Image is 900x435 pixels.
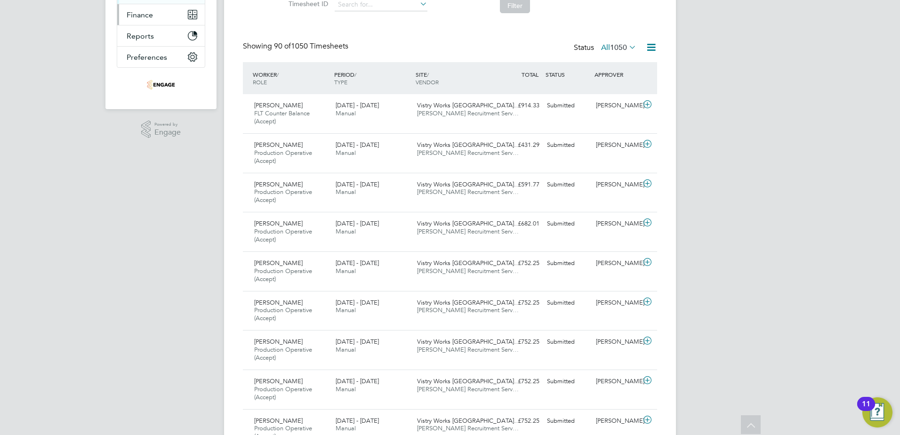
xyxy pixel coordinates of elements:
[494,137,543,153] div: £431.29
[417,338,520,346] span: Vistry Works [GEOGRAPHIC_DATA]…
[336,259,379,267] span: [DATE] - [DATE]
[117,47,205,67] button: Preferences
[543,295,592,311] div: Submitted
[336,149,356,157] span: Manual
[254,338,303,346] span: [PERSON_NAME]
[274,41,348,51] span: 1050 Timesheets
[862,397,892,427] button: Open Resource Center, 11 new notifications
[543,216,592,232] div: Submitted
[543,413,592,429] div: Submitted
[250,66,332,90] div: WORKER
[254,101,303,109] span: [PERSON_NAME]
[592,334,641,350] div: [PERSON_NAME]
[117,25,205,46] button: Reports
[254,227,312,243] span: Production Operative (Accept)
[417,219,520,227] span: Vistry Works [GEOGRAPHIC_DATA]…
[277,71,279,78] span: /
[254,141,303,149] span: [PERSON_NAME]
[862,404,870,416] div: 11
[592,256,641,271] div: [PERSON_NAME]
[336,417,379,425] span: [DATE] - [DATE]
[417,109,519,117] span: [PERSON_NAME] Recruitment Serv…
[336,219,379,227] span: [DATE] - [DATE]
[254,267,312,283] span: Production Operative (Accept)
[592,295,641,311] div: [PERSON_NAME]
[417,101,520,109] span: Vistry Works [GEOGRAPHIC_DATA]…
[592,177,641,193] div: [PERSON_NAME]
[543,334,592,350] div: Submitted
[336,180,379,188] span: [DATE] - [DATE]
[336,377,379,385] span: [DATE] - [DATE]
[592,137,641,153] div: [PERSON_NAME]
[254,180,303,188] span: [PERSON_NAME]
[334,78,347,86] span: TYPE
[117,77,205,92] a: Go to home page
[253,78,267,86] span: ROLE
[147,77,175,92] img: acceptrec-logo-retina.png
[336,338,379,346] span: [DATE] - [DATE]
[610,43,627,52] span: 1050
[254,377,303,385] span: [PERSON_NAME]
[417,149,519,157] span: [PERSON_NAME] Recruitment Serv…
[417,188,519,196] span: [PERSON_NAME] Recruitment Serv…
[354,71,356,78] span: /
[592,216,641,232] div: [PERSON_NAME]
[543,177,592,193] div: Submitted
[413,66,495,90] div: SITE
[336,101,379,109] span: [DATE] - [DATE]
[336,109,356,117] span: Manual
[494,295,543,311] div: £752.25
[417,385,519,393] span: [PERSON_NAME] Recruitment Serv…
[127,10,153,19] span: Finance
[254,385,312,401] span: Production Operative (Accept)
[601,43,636,52] label: All
[254,109,310,125] span: FLT Counter Balance (Accept)
[254,417,303,425] span: [PERSON_NAME]
[254,306,312,322] span: Production Operative (Accept)
[417,424,519,432] span: [PERSON_NAME] Recruitment Serv…
[592,374,641,389] div: [PERSON_NAME]
[332,66,413,90] div: PERIOD
[254,259,303,267] span: [PERSON_NAME]
[592,413,641,429] div: [PERSON_NAME]
[417,227,519,235] span: [PERSON_NAME] Recruitment Serv…
[254,298,303,306] span: [PERSON_NAME]
[141,121,181,138] a: Powered byEngage
[336,188,356,196] span: Manual
[417,141,520,149] span: Vistry Works [GEOGRAPHIC_DATA]…
[543,256,592,271] div: Submitted
[494,177,543,193] div: £591.77
[427,71,429,78] span: /
[417,306,519,314] span: [PERSON_NAME] Recruitment Serv…
[417,346,519,354] span: [PERSON_NAME] Recruitment Serv…
[336,267,356,275] span: Manual
[127,53,167,62] span: Preferences
[522,71,538,78] span: TOTAL
[417,417,520,425] span: Vistry Works [GEOGRAPHIC_DATA]…
[543,98,592,113] div: Submitted
[543,137,592,153] div: Submitted
[336,306,356,314] span: Manual
[494,216,543,232] div: £682.01
[494,334,543,350] div: £752.25
[592,66,641,83] div: APPROVER
[417,267,519,275] span: [PERSON_NAME] Recruitment Serv…
[494,256,543,271] div: £752.25
[243,41,350,51] div: Showing
[336,385,356,393] span: Manual
[254,188,312,204] span: Production Operative (Accept)
[254,346,312,362] span: Production Operative (Accept)
[336,424,356,432] span: Manual
[417,377,520,385] span: Vistry Works [GEOGRAPHIC_DATA]…
[417,180,520,188] span: Vistry Works [GEOGRAPHIC_DATA]…
[543,66,592,83] div: STATUS
[336,346,356,354] span: Manual
[494,98,543,113] div: £914.33
[494,413,543,429] div: £752.25
[336,227,356,235] span: Manual
[592,98,641,113] div: [PERSON_NAME]
[494,374,543,389] div: £752.25
[127,32,154,40] span: Reports
[543,374,592,389] div: Submitted
[154,121,181,129] span: Powered by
